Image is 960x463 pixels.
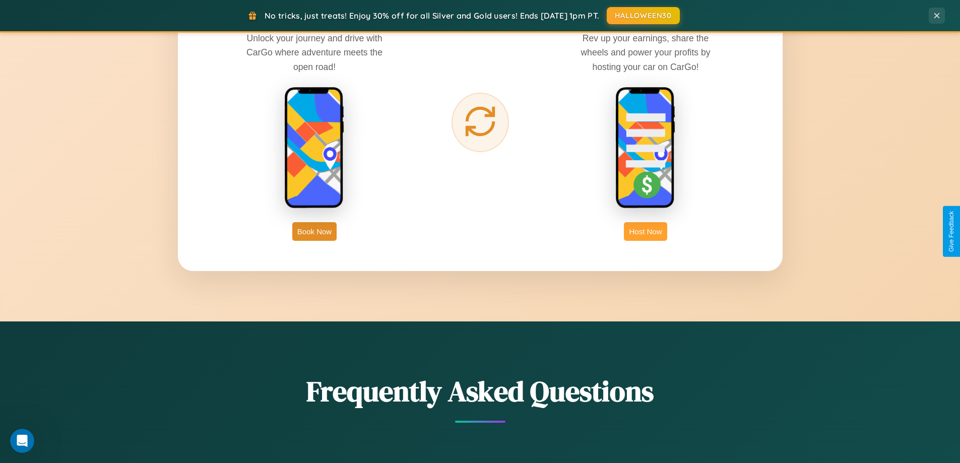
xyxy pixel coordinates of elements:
[178,372,783,411] h2: Frequently Asked Questions
[10,429,34,453] iframe: Intercom live chat
[624,222,667,241] button: Host Now
[948,211,955,252] div: Give Feedback
[607,7,680,24] button: HALLOWEEN30
[284,87,345,210] img: rent phone
[615,87,676,210] img: host phone
[265,11,599,21] span: No tricks, just treats! Enjoy 30% off for all Silver and Gold users! Ends [DATE] 1pm PT.
[239,31,390,74] p: Unlock your journey and drive with CarGo where adventure meets the open road!
[292,222,337,241] button: Book Now
[570,31,721,74] p: Rev up your earnings, share the wheels and power your profits by hosting your car on CarGo!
